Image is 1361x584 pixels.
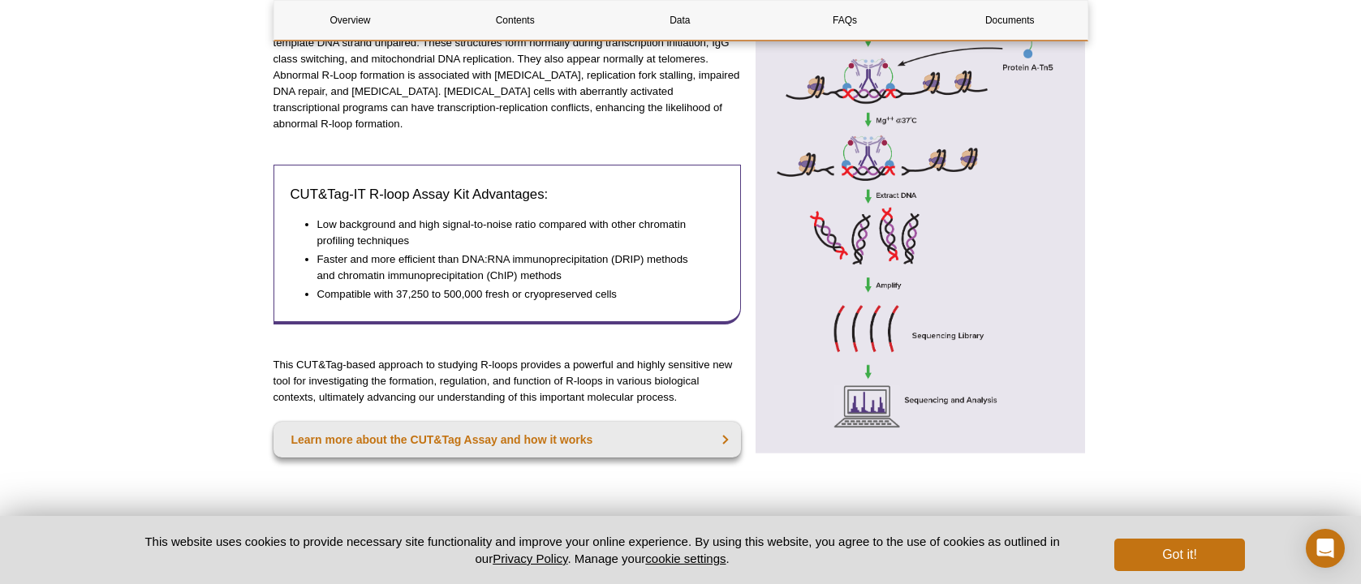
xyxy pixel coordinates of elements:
[273,2,742,132] p: R-loops are three-stranded nucleic acid structures that are formed when a single stranded RNA inv...
[933,1,1086,40] a: Documents
[645,552,726,565] button: cookie settings
[317,217,708,249] li: Low background and high signal-to-noise ratio compared with other chromatin profiling techniques
[493,552,567,565] a: Privacy Policy
[317,286,708,303] li: Compatible with 37,250 to 500,000 fresh or cryopreserved cells
[604,1,756,40] a: Data
[273,422,742,457] a: Learn more about the CUT&Tag Assay and how it works
[769,1,921,40] a: FAQs
[1306,529,1345,568] div: Open Intercom Messenger
[273,357,742,406] p: This CUT&Tag-based approach to studying R-loops provides a powerful and highly sensitive new tool...
[317,251,708,284] li: Faster and more efficient than DNA:RNA immunoprecipitation (DRIP) methods and chromatin immunopre...
[439,1,592,40] a: Contents
[291,185,725,204] h3: CUT&Tag-IT R-loop Assay Kit Advantages:
[274,1,427,40] a: Overview
[117,533,1088,567] p: This website uses cookies to provide necessary site functionality and improve your online experie...
[1114,539,1244,571] button: Got it!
